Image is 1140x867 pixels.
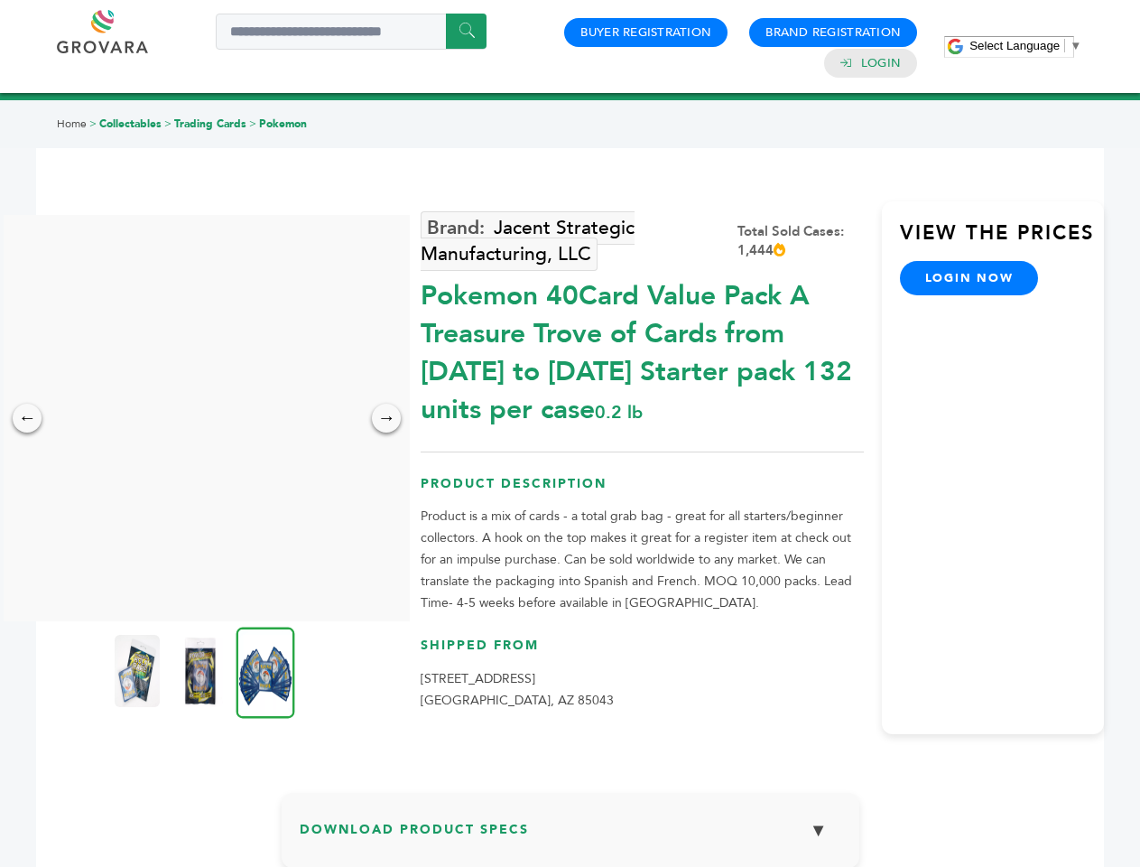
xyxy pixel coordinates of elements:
[796,811,841,850] button: ▼
[421,637,864,668] h3: Shipped From
[969,39,1081,52] a: Select Language​
[372,404,401,433] div: →
[1070,39,1081,52] span: ▼
[421,668,864,712] p: [STREET_ADDRESS] [GEOGRAPHIC_DATA], AZ 85043
[861,55,901,71] a: Login
[580,24,711,41] a: Buyer Registration
[259,117,307,131] a: Pokemon
[164,117,171,131] span: >
[57,117,87,131] a: Home
[421,475,864,507] h3: Product Description
[421,211,635,271] a: Jacent Strategic Manufacturing, LLC
[900,261,1039,295] a: login now
[174,117,246,131] a: Trading Cards
[737,222,864,260] div: Total Sold Cases: 1,444
[236,627,295,718] img: Pokemon 40-Card Value Pack – A Treasure Trove of Cards from 1996 to 2024 - Starter pack! 132 unit...
[765,24,901,41] a: Brand Registration
[115,635,160,707] img: Pokemon 40-Card Value Pack – A Treasure Trove of Cards from 1996 to 2024 - Starter pack! 132 unit...
[249,117,256,131] span: >
[595,400,643,424] span: 0.2 lb
[300,811,841,863] h3: Download Product Specs
[969,39,1060,52] span: Select Language
[216,14,487,50] input: Search a product or brand...
[421,506,864,614] p: Product is a mix of cards - a total grab bag - great for all starters/beginner collectors. A hook...
[900,219,1104,261] h3: View the Prices
[421,268,864,429] div: Pokemon 40Card Value Pack A Treasure Trove of Cards from [DATE] to [DATE] Starter pack 132 units ...
[89,117,97,131] span: >
[178,635,223,707] img: Pokemon 40-Card Value Pack – A Treasure Trove of Cards from 1996 to 2024 - Starter pack! 132 unit...
[13,404,42,433] div: ←
[99,117,162,131] a: Collectables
